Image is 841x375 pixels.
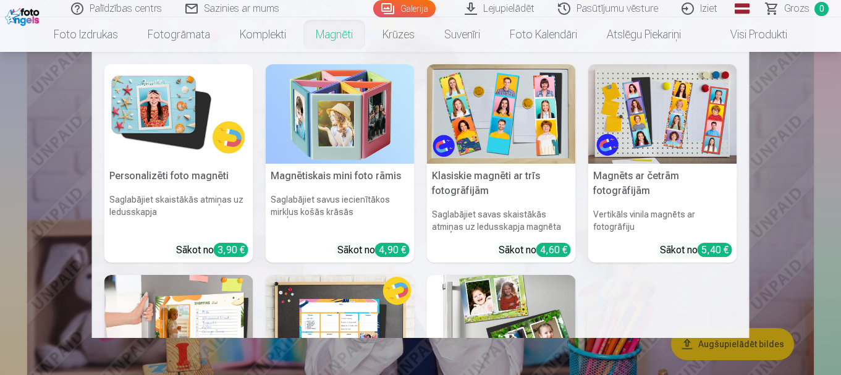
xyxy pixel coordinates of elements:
a: Visi produkti [696,17,802,52]
a: Suvenīri [429,17,495,52]
img: Magnētiskais mini foto rāmis [266,64,415,164]
span: 0 [814,2,829,16]
img: Magnētiskās nedēļas piezīmes/grafiki 20x30 cm [266,275,415,374]
h6: Vertikāls vinila magnēts ar fotogrāfiju [588,203,737,238]
h5: Magnētiskais mini foto rāmis [266,164,415,188]
img: /fa1 [5,5,43,26]
a: Fotogrāmata [133,17,225,52]
h6: Saglabājiet savus iecienītākos mirkļus košās krāsās [266,188,415,238]
a: Magnēti [301,17,368,52]
h6: Saglabājiet savas skaistākās atmiņas uz ledusskapja magnēta [427,203,576,238]
a: Foto izdrukas [39,17,133,52]
img: Magnētiskā dubultā fotogrāfija 6x9 cm [427,275,576,374]
h6: Saglabājiet skaistākās atmiņas uz ledusskapja [104,188,253,238]
span: Grozs [784,1,809,16]
h5: Personalizēti foto magnēti [104,164,253,188]
div: Sākot no [176,243,248,258]
div: Sākot no [337,243,410,258]
img: Klasiskie magnēti ar trīs fotogrāfijām [427,64,576,164]
div: 5,40 € [698,243,732,257]
img: Magnēts ar četrām fotogrāfijām [588,64,737,164]
h5: Magnēts ar četrām fotogrāfijām [588,164,737,203]
a: Komplekti [225,17,301,52]
img: Personalizēti foto magnēti [104,64,253,164]
div: Sākot no [660,243,732,258]
a: Klasiskie magnēti ar trīs fotogrāfijāmKlasiskie magnēti ar trīs fotogrāfijāmSaglabājiet savas ska... [427,64,576,263]
div: 4,60 € [536,243,571,257]
a: Atslēgu piekariņi [592,17,696,52]
div: Sākot no [499,243,571,258]
a: Foto kalendāri [495,17,592,52]
div: 4,90 € [375,243,410,257]
a: Magnēts ar četrām fotogrāfijāmMagnēts ar četrām fotogrāfijāmVertikāls vinila magnēts ar fotogrāfi... [588,64,737,263]
img: Magnētiskais iepirkumu saraksts [104,275,253,374]
div: 3,90 € [214,243,248,257]
a: Personalizēti foto magnētiPersonalizēti foto magnētiSaglabājiet skaistākās atmiņas uz ledusskapja... [104,64,253,263]
h5: Klasiskie magnēti ar trīs fotogrāfijām [427,164,576,203]
a: Krūzes [368,17,429,52]
a: Magnētiskais mini foto rāmisMagnētiskais mini foto rāmisSaglabājiet savus iecienītākos mirkļus ko... [266,64,415,263]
